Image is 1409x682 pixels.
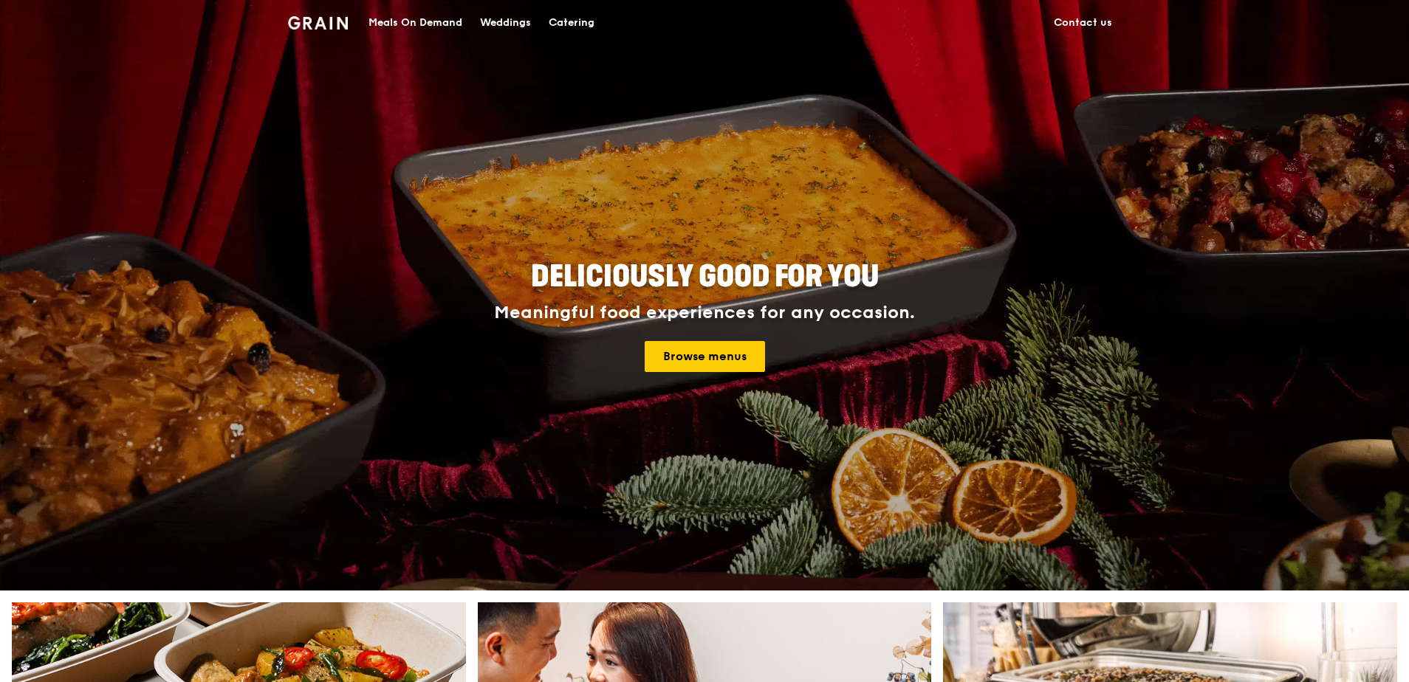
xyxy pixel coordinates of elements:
[1045,1,1121,45] a: Contact us
[540,1,603,45] a: Catering
[645,341,765,372] a: Browse menus
[439,303,970,323] div: Meaningful food experiences for any occasion.
[480,1,531,45] div: Weddings
[288,16,348,30] img: Grain
[531,259,879,294] span: Deliciously good for you
[368,1,462,45] div: Meals On Demand
[471,1,540,45] a: Weddings
[549,1,594,45] div: Catering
